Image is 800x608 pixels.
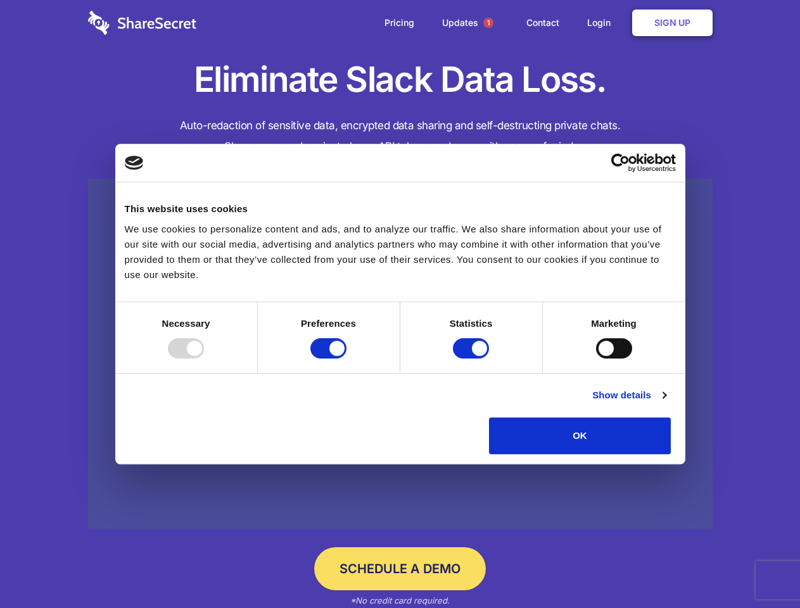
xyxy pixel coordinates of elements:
h4: Auto-redaction of sensitive data, encrypted data sharing and self-destructing private chats. Shar... [88,115,713,157]
a: Show details [592,388,666,403]
img: logo-wordmark-white-trans-d4663122ce5f474addd5e946df7df03e33cb6a1c49d2221995e7729f52c070b2.svg [88,11,196,35]
strong: Preferences [301,318,356,329]
button: OK [489,417,671,454]
img: logo [125,156,144,170]
a: Schedule a Demo [314,547,486,590]
div: We use cookies to personalize content and ads, and to analyze our traffic. We also share informat... [125,222,676,282]
a: Login [575,3,630,42]
span: 1 [483,18,493,28]
h1: Eliminate Slack Data Loss. [88,57,713,103]
div: This website uses cookies [125,201,676,217]
a: Pricing [372,3,427,42]
a: Wistia video thumbnail [88,179,713,530]
a: Contact [514,3,572,42]
a: Usercentrics Cookiebot - opens in a new window [565,153,676,172]
strong: Necessary [162,318,210,329]
a: Sign Up [632,9,713,36]
strong: Marketing [591,318,637,329]
em: *No credit card required. [350,595,450,605]
strong: Statistics [450,318,493,329]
